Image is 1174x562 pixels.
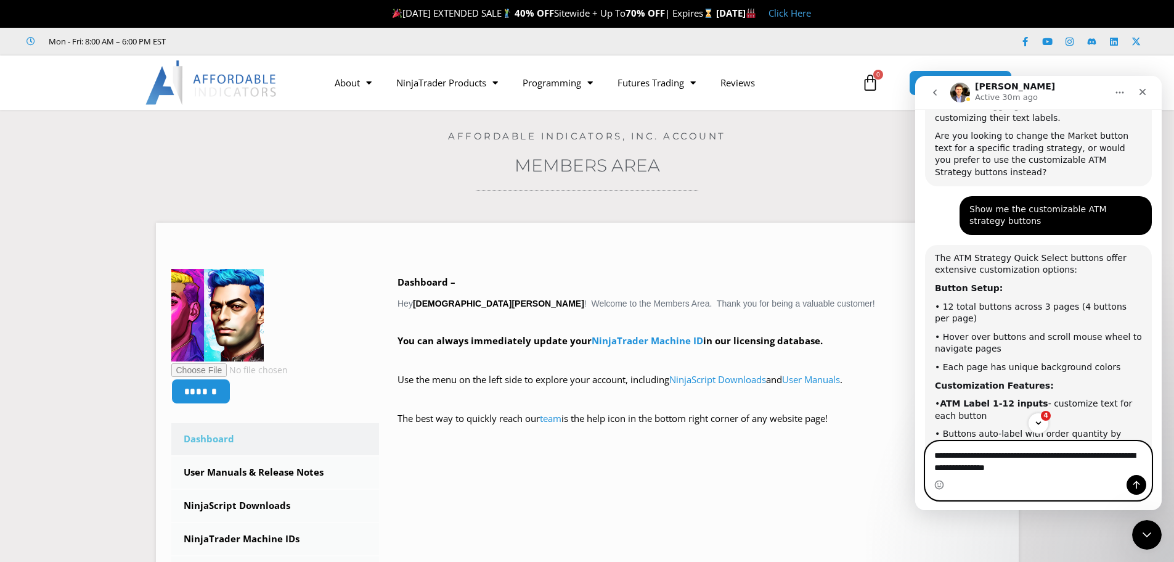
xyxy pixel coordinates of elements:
[768,7,811,19] a: Click Here
[20,305,139,315] b: Customization Features:
[669,373,766,386] a: NinjaScript Downloads
[397,276,455,288] b: Dashboard –
[384,68,510,97] a: NinjaTrader Products
[843,65,897,101] a: 0
[413,299,584,308] strong: [DEMOGRAPHIC_DATA][PERSON_NAME]
[397,410,1003,445] p: The best way to quickly reach our is the help icon in the bottom right corner of any website page!
[716,7,756,19] strong: [DATE]
[211,399,231,419] button: Send a message…
[746,9,756,18] img: 🏭
[397,371,1003,406] p: Use the menu on the left side to explore your account, including and .
[20,176,227,200] div: The ATM Strategy Quick Select buttons offer extensive customization options:
[915,76,1162,510] iframe: Intercom live chat
[393,9,402,18] img: 🎉
[322,68,384,97] a: About
[540,412,561,424] a: team
[605,68,708,97] a: Futures Trading
[704,9,713,18] img: ⌛
[20,352,227,376] div: • Buttons auto-label with order quantity by default
[126,335,136,345] span: Scroll badge
[502,9,512,18] img: 🏌️‍♂️
[113,337,134,358] button: Scroll to bottom
[46,34,166,49] span: Mon - Fri: 8:00 AM – 6:00 PM EST
[873,70,883,80] span: 0
[171,269,264,362] img: 6c03772a1b9db25130b9c8da6712e14bcf35d63641468c269efb1434c7743a47
[909,70,1012,96] a: MEMBERS AREA
[20,286,227,298] div: • Each page has unique background colors
[171,523,380,555] a: NinjaTrader Machine IDs
[592,334,703,347] a: NinjaTrader Machine ID
[389,7,716,19] span: [DATE] EXTENDED SALE Sitewide + Up To | Expires
[626,7,665,19] strong: 70% OFF
[183,35,368,48] iframe: Customer reviews powered by Trustpilot
[708,68,767,97] a: Reviews
[171,457,380,489] a: User Manuals & Release Notes
[20,207,88,217] b: Button Setup:
[171,423,380,455] a: Dashboard
[145,60,278,105] img: LogoAI | Affordable Indicators – NinjaTrader
[20,225,227,249] div: • 12 total buttons across 3 pages (4 buttons per page)
[322,68,858,97] nav: Menu
[19,404,29,414] button: Emoji picker
[510,68,605,97] a: Programming
[515,155,660,176] a: Members Area
[1132,520,1162,550] iframe: Intercom live chat
[397,334,823,347] strong: You can always immediately update your in our licensing database.
[515,7,554,19] strong: 40% OFF
[782,373,840,386] a: User Manuals
[448,130,726,142] a: Affordable Indicators, Inc. Account
[10,366,236,399] textarea: Message…
[171,490,380,522] a: NinjaScript Downloads
[20,322,227,346] div: • - customize text for each button
[397,274,1003,445] div: Hey ! Welcome to the Members Area. Thank you for being a valuable customer!
[25,323,132,333] b: ATM Label 1-12 inputs
[20,255,227,279] div: • Hover over buttons and scroll mouse wheel to navigate pages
